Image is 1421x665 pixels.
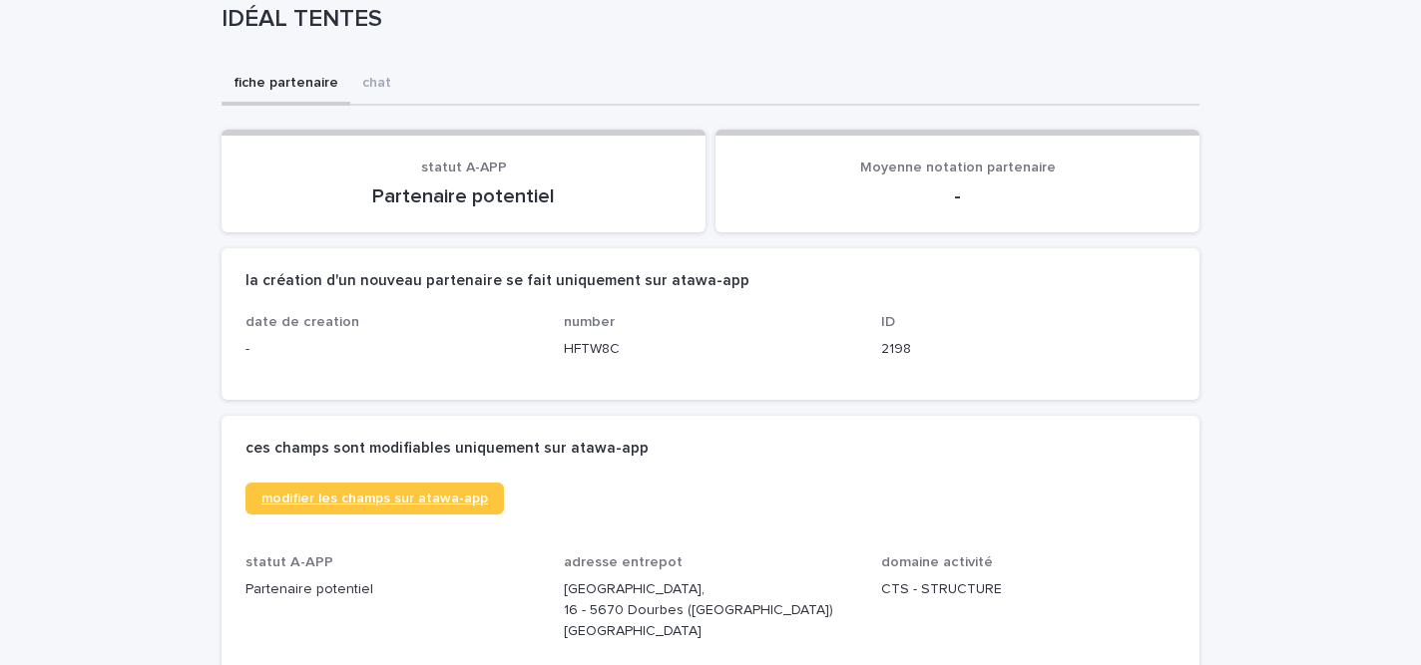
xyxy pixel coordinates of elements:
p: [GEOGRAPHIC_DATA], 16 - 5670 Dourbes ([GEOGRAPHIC_DATA]) [GEOGRAPHIC_DATA] [564,579,858,641]
p: Partenaire potentiel [245,579,540,600]
span: number [564,315,615,329]
p: IDÉAL TENTES [222,5,1191,34]
span: domaine activité [881,555,993,569]
span: statut A-APP [245,555,333,569]
span: date de creation [245,315,359,329]
p: - [739,184,1176,208]
p: 2198 [881,339,1176,360]
span: ID [881,315,895,329]
span: adresse entrepot [564,555,683,569]
p: - [245,339,540,360]
a: modifier les champs sur atawa-app [245,483,504,514]
p: CTS - STRUCTURE [881,579,1176,600]
h2: ces champs sont modifiables uniquement sur atawa-app [245,440,649,458]
button: chat [350,64,403,106]
button: fiche partenaire [222,64,350,106]
span: Moyenne notation partenaire [860,161,1056,174]
span: statut A-APP [421,161,507,174]
p: HFTW8C [564,339,858,360]
span: modifier les champs sur atawa-app [261,492,488,505]
p: Partenaire potentiel [245,184,682,208]
h2: la création d'un nouveau partenaire se fait uniquement sur atawa-app [245,272,749,290]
